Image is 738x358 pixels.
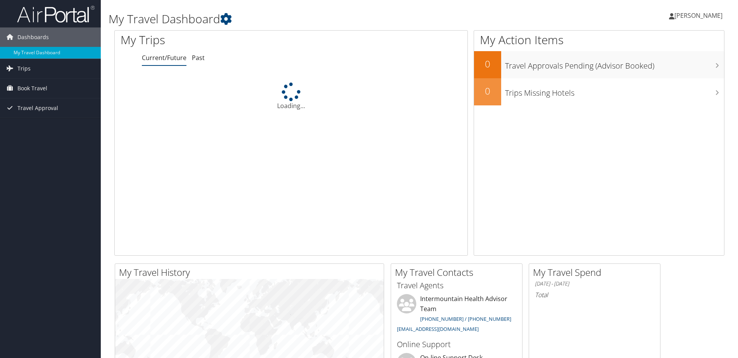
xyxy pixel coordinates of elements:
[119,266,384,279] h2: My Travel History
[474,84,501,98] h2: 0
[17,28,49,47] span: Dashboards
[397,325,479,332] a: [EMAIL_ADDRESS][DOMAIN_NAME]
[17,5,95,23] img: airportal-logo.png
[115,83,467,110] div: Loading...
[121,32,315,48] h1: My Trips
[474,57,501,71] h2: 0
[474,78,724,105] a: 0Trips Missing Hotels
[505,84,724,98] h3: Trips Missing Hotels
[393,294,520,336] li: Intermountain Health Advisor Team
[669,4,730,27] a: [PERSON_NAME]
[192,53,205,62] a: Past
[17,98,58,118] span: Travel Approval
[395,266,522,279] h2: My Travel Contacts
[17,79,47,98] span: Book Travel
[397,280,516,291] h3: Travel Agents
[533,266,660,279] h2: My Travel Spend
[420,315,511,322] a: [PHONE_NUMBER] / [PHONE_NUMBER]
[109,11,523,27] h1: My Travel Dashboard
[397,339,516,350] h3: Online Support
[474,32,724,48] h1: My Action Items
[505,57,724,71] h3: Travel Approvals Pending (Advisor Booked)
[535,291,654,299] h6: Total
[17,59,31,78] span: Trips
[474,51,724,78] a: 0Travel Approvals Pending (Advisor Booked)
[535,280,654,287] h6: [DATE] - [DATE]
[674,11,722,20] span: [PERSON_NAME]
[142,53,186,62] a: Current/Future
